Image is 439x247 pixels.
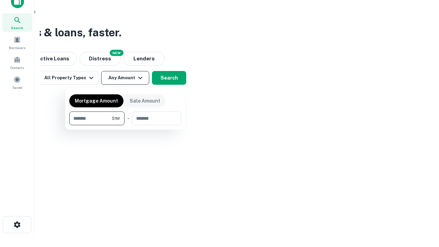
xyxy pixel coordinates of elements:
p: Sale Amount [130,97,160,105]
span: $1M [112,115,120,121]
iframe: Chat Widget [405,192,439,225]
p: Mortgage Amount [75,97,118,105]
div: - [127,111,129,125]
